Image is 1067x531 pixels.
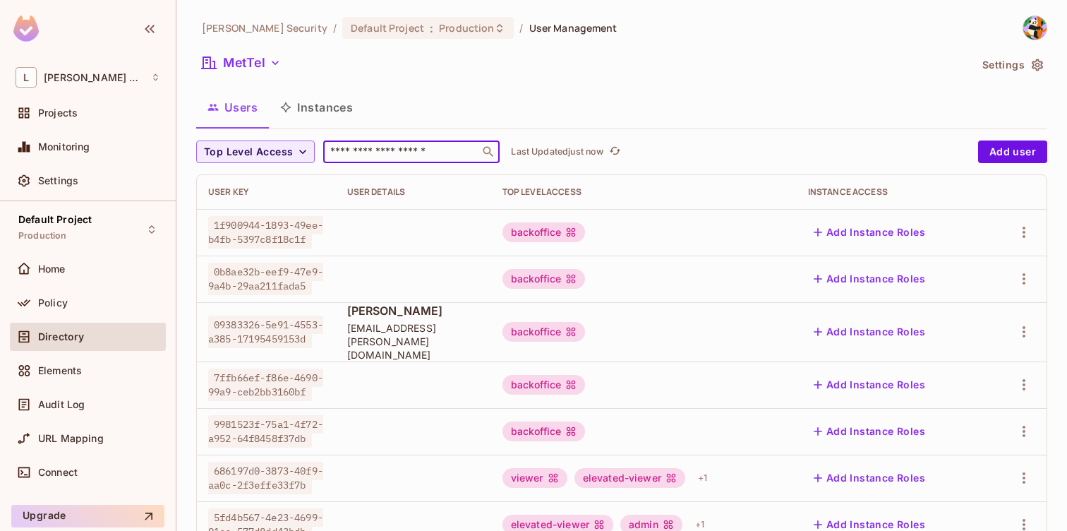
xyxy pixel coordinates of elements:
span: Settings [38,175,78,186]
span: [EMAIL_ADDRESS][PERSON_NAME][DOMAIN_NAME] [347,321,480,362]
span: Home [38,263,66,275]
button: Top Level Access [196,141,315,163]
span: L [16,67,37,88]
div: User Key [208,186,325,198]
span: Connect [38,467,78,478]
span: [PERSON_NAME] [347,303,480,318]
span: Audit Log [38,399,85,410]
div: backoffice [502,222,586,242]
span: 9981523f-75a1-4f72-a952-64f8458f37db [208,415,323,448]
span: User Management [529,21,617,35]
span: 686197d0-3873-40f9-aa0c-2f3effe33f7b [208,462,323,494]
span: Workspace: Lumia Security [44,72,144,83]
span: Production [439,21,494,35]
li: / [333,21,337,35]
span: 7ffb66ef-f86e-4690-99a9-ceb2bb3160bf [208,369,323,401]
button: Upgrade [11,505,164,527]
button: Users [196,90,269,125]
span: refresh [609,145,621,159]
span: the active workspace [202,21,327,35]
button: Add Instance Roles [808,268,931,290]
span: Projects [38,107,78,119]
button: Add Instance Roles [808,420,931,443]
div: + 1 [692,467,713,489]
div: backoffice [502,422,586,441]
button: Settings [977,54,1047,76]
li: / [519,21,523,35]
span: Directory [38,331,84,342]
span: Click to refresh data [603,143,623,160]
div: backoffice [502,322,586,342]
div: User Details [347,186,480,198]
button: refresh [606,143,623,160]
div: backoffice [502,269,586,289]
span: Elements [38,365,82,376]
button: Add Instance Roles [808,321,931,343]
span: Production [18,230,67,241]
div: backoffice [502,375,586,395]
button: Add Instance Roles [808,221,931,244]
button: Add Instance Roles [808,374,931,396]
div: elevated-viewer [574,468,685,488]
span: 1f900944-1893-49ee-b4fb-5397c8f18c1f [208,216,323,249]
span: URL Mapping [38,433,104,444]
div: Top Level Access [502,186,785,198]
button: Instances [269,90,364,125]
span: : [429,23,434,34]
button: Add user [978,141,1047,163]
span: Default Project [18,214,92,225]
button: MetTel [196,52,287,74]
img: David Mamistvalov [1023,16,1047,40]
p: Last Updated just now [511,146,603,157]
div: Instance Access [808,186,976,198]
img: SReyMgAAAABJRU5ErkJggg== [13,16,39,42]
div: viewer [502,468,567,488]
button: Add Instance Roles [808,467,931,489]
span: Top Level Access [204,143,293,161]
span: 09383326-5e91-4553-a385-17195459153d [208,316,323,348]
span: Monitoring [38,141,90,153]
span: 0b8ae32b-eef9-47e9-9a4b-29aa211fada5 [208,263,323,295]
span: Default Project [351,21,424,35]
span: Policy [38,297,68,309]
